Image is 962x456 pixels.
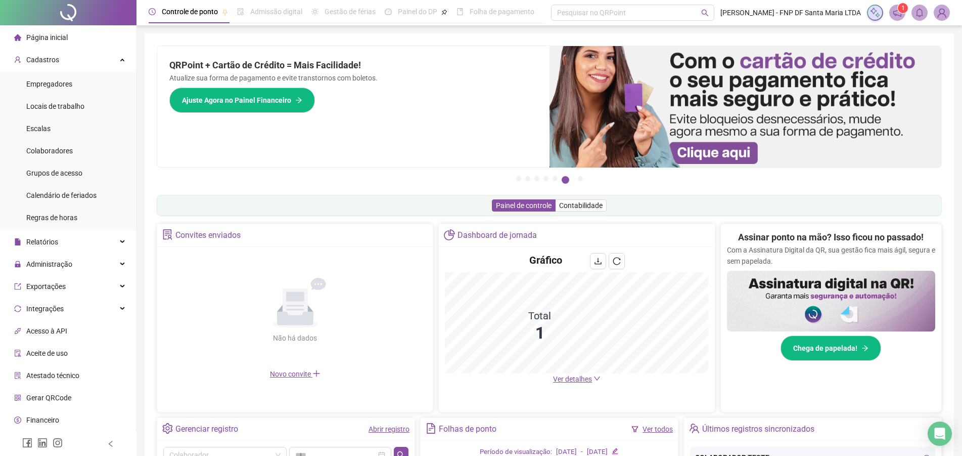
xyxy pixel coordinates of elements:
[270,370,320,378] span: Novo convite
[516,176,521,181] button: 1
[385,8,392,15] span: dashboard
[689,423,700,434] span: team
[444,229,454,240] span: pie-chart
[162,423,173,434] span: setting
[149,8,156,15] span: clock-circle
[631,426,638,433] span: filter
[311,8,318,15] span: sun
[559,201,603,210] span: Contabilidade
[53,438,63,448] span: instagram
[107,440,114,447] span: left
[534,176,539,181] button: 3
[37,438,48,448] span: linkedin
[26,371,79,380] span: Atestado técnico
[169,88,315,113] button: Ajuste Agora no Painel Financeiro
[14,34,21,41] span: home
[457,227,537,244] div: Dashboard de jornada
[14,417,21,424] span: dollar
[26,238,58,246] span: Relatórios
[26,327,67,335] span: Acesso à API
[162,229,173,240] span: solution
[553,375,601,383] a: Ver detalhes down
[594,257,602,265] span: download
[549,46,942,168] img: banner%2F75947b42-3b94-469c-a360-407c2d3115d7.png
[861,345,868,352] span: arrow-right
[369,425,409,433] a: Abrir registro
[701,9,709,17] span: search
[543,176,548,181] button: 4
[702,421,814,438] div: Últimos registros sincronizados
[553,375,592,383] span: Ver detalhes
[612,448,618,454] span: edit
[325,8,376,16] span: Gestão de férias
[398,8,437,16] span: Painel do DP
[26,102,84,110] span: Locais de trabalho
[26,394,71,402] span: Gerar QRCode
[175,421,238,438] div: Gerenciar registro
[26,260,72,268] span: Administração
[928,422,952,446] div: Open Intercom Messenger
[169,72,537,84] p: Atualize sua forma de pagamento e evite transtornos com boletos.
[439,421,496,438] div: Folhas de ponto
[312,369,320,378] span: plus
[175,227,241,244] div: Convites enviados
[456,8,464,15] span: book
[14,56,21,63] span: user-add
[727,271,935,331] img: banner%2F02c71560-61a6-44d4-94b9-c8ab97240462.png
[869,7,881,18] img: sparkle-icon.fc2bf0ac1784a2077858766a79e2daf3.svg
[915,8,924,17] span: bell
[14,394,21,401] span: qrcode
[496,201,552,210] span: Painel de controle
[593,375,601,382] span: down
[26,214,77,222] span: Regras de horas
[26,56,59,64] span: Cadastros
[426,423,436,434] span: file-text
[182,95,291,106] span: Ajuste Agora no Painel Financeiro
[893,8,902,17] span: notification
[613,257,621,265] span: reload
[169,58,537,72] h2: QRPoint + Cartão de Crédito = Mais Facilidade!
[470,8,534,16] span: Folha de pagamento
[26,147,73,155] span: Colaboradores
[26,282,66,291] span: Exportações
[14,238,21,245] span: file
[578,176,583,181] button: 7
[934,5,949,20] img: 95179
[14,305,21,312] span: sync
[738,230,924,244] h2: Assinar ponto na mão? Isso ficou no passado!
[26,416,59,424] span: Financeiro
[553,176,558,181] button: 5
[249,333,342,344] div: Não há dados
[720,7,861,18] span: [PERSON_NAME] - FNP DF Santa Maria LTDA
[22,438,32,448] span: facebook
[727,244,935,267] p: Com a Assinatura Digital da QR, sua gestão fica mais ágil, segura e sem papelada.
[26,169,82,177] span: Grupos de acesso
[14,283,21,290] span: export
[898,3,908,13] sup: 1
[901,5,905,12] span: 1
[237,8,244,15] span: file-done
[441,9,447,15] span: pushpin
[250,8,302,16] span: Admissão digital
[14,261,21,268] span: lock
[529,253,562,267] h4: Gráfico
[781,336,881,361] button: Chega de papelada!
[26,33,68,42] span: Página inicial
[26,80,72,88] span: Empregadores
[643,425,673,433] a: Ver todos
[14,350,21,357] span: audit
[525,176,530,181] button: 2
[793,343,857,354] span: Chega de papelada!
[295,97,302,104] span: arrow-right
[26,305,64,313] span: Integrações
[26,125,51,133] span: Escalas
[222,9,228,15] span: pushpin
[26,349,68,357] span: Aceite de uso
[26,191,97,199] span: Calendário de feriados
[14,372,21,379] span: solution
[14,327,21,335] span: api
[562,176,569,184] button: 6
[162,8,218,16] span: Controle de ponto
